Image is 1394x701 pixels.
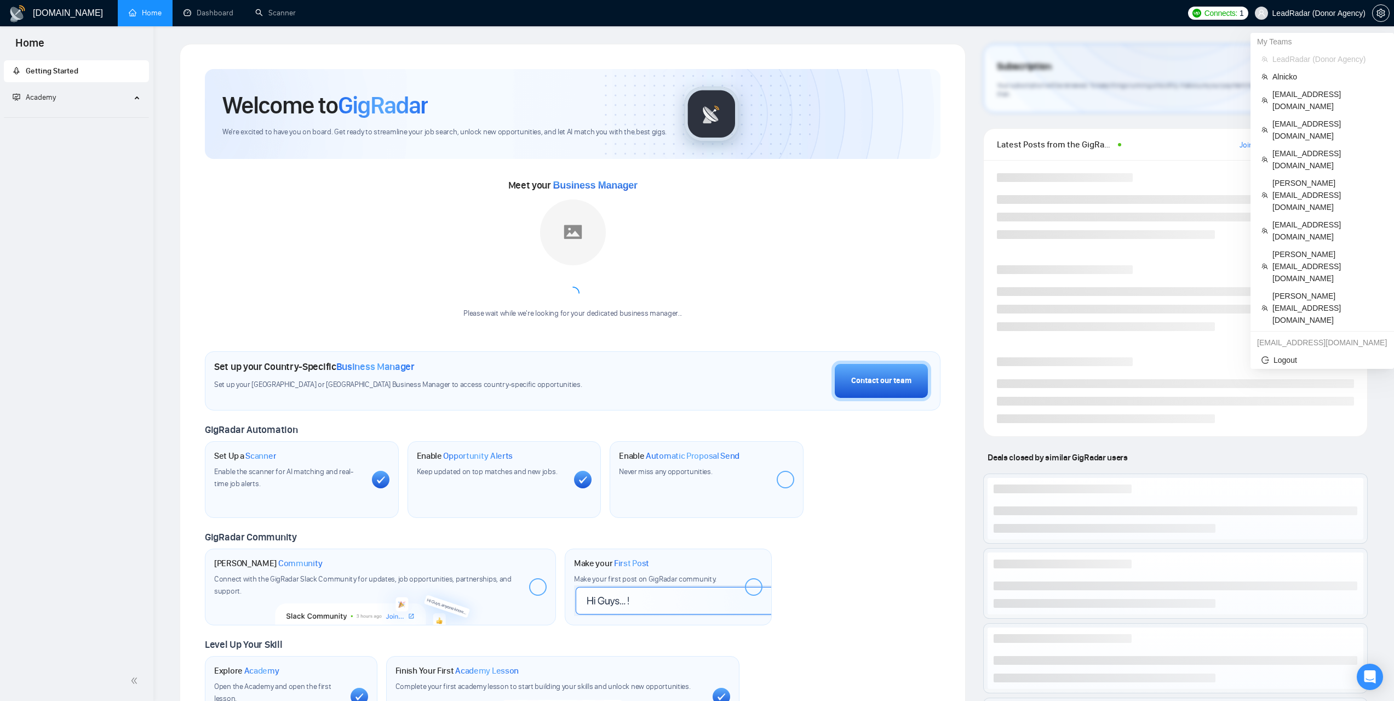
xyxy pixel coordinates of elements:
span: Complete your first academy lesson to start building your skills and unlock new opportunities. [395,682,691,691]
span: Business Manager [336,361,415,373]
span: Never miss any opportunities. [619,467,712,476]
span: GigRadar [338,90,428,120]
span: [PERSON_NAME][EMAIL_ADDRESS][DOMAIN_NAME] [1272,177,1383,213]
div: Open Intercom Messenger [1357,664,1383,690]
a: Join GigRadar Slack Community [1240,139,1345,151]
span: Automatic Proposal Send [646,451,739,461]
span: team [1261,127,1268,133]
span: We're excited to have you on board. Get ready to streamline your job search, unlock new opportuni... [222,127,667,138]
span: LeadRadar (Donor Agency) [1272,53,1383,65]
h1: [PERSON_NAME] [214,558,323,569]
a: homeHome [129,8,162,18]
span: logout [1261,356,1269,364]
span: team [1261,192,1268,198]
span: Subscription [997,58,1051,76]
li: Getting Started [4,60,149,82]
span: Business Manager [553,180,638,191]
h1: Welcome to [222,90,428,120]
span: Your subscription will be renewed. To keep things running smoothly, make sure your payment method... [997,81,1342,99]
span: Scanner [245,451,276,461]
span: Connect with the GigRadar Slack Community for updates, job opportunities, partnerships, and support. [214,574,512,596]
span: team [1261,56,1268,62]
span: First Post [614,558,649,569]
span: setting [1373,9,1389,18]
span: Keep updated on top matches and new jobs. [417,467,558,476]
img: gigradar-logo.png [684,87,739,141]
h1: Enable [619,451,739,461]
span: Enable the scanner for AI matching and real-time job alerts. [214,467,353,488]
span: Alnicko [1272,71,1383,83]
img: upwork-logo.png [1192,9,1201,18]
h1: Set Up a [214,451,276,461]
span: Level Up Your Skill [205,639,282,651]
span: Home [7,35,53,58]
img: slackcommunity-bg.png [276,575,485,625]
a: dashboardDashboard [183,8,233,18]
div: My Teams [1250,33,1394,50]
span: double-left [130,675,141,686]
a: searchScanner [255,8,296,18]
span: Academy [26,93,56,102]
span: Deals closed by similar GigRadar users [983,448,1132,467]
span: Community [278,558,323,569]
span: Meet your [508,179,638,191]
span: [EMAIL_ADDRESS][DOMAIN_NAME] [1272,118,1383,142]
span: Make your first post on GigRadar community. [574,574,716,584]
span: 1 [1240,7,1244,19]
h1: Set up your Country-Specific [214,361,415,373]
h1: Enable [417,451,513,461]
button: Contact our team [831,361,931,401]
a: setting [1372,9,1390,18]
span: team [1261,156,1268,163]
h1: Make your [574,558,649,569]
span: [EMAIL_ADDRESS][DOMAIN_NAME] [1272,147,1383,172]
li: Academy Homepage [4,113,149,120]
span: Academy [244,665,279,676]
span: Academy Lesson [455,665,519,676]
span: [PERSON_NAME][EMAIL_ADDRESS][DOMAIN_NAME] [1272,248,1383,284]
h1: Finish Your First [395,665,519,676]
span: Academy [13,93,56,102]
span: GigRadar Automation [205,424,297,436]
div: Contact our team [851,375,911,387]
span: [PERSON_NAME][EMAIL_ADDRESS][DOMAIN_NAME] [1272,290,1383,326]
span: team [1261,263,1268,270]
div: dima.mirov@gigradar.io [1250,334,1394,351]
span: team [1261,305,1268,311]
span: loading [565,284,581,301]
span: Getting Started [26,66,78,76]
span: Latest Posts from the GigRadar Community [997,138,1114,151]
img: placeholder.png [540,200,606,265]
span: [EMAIL_ADDRESS][DOMAIN_NAME] [1272,88,1383,112]
button: setting [1372,4,1390,22]
span: user [1258,9,1265,17]
img: logo [9,5,26,22]
span: Connects: [1204,7,1237,19]
span: team [1261,73,1268,80]
span: Opportunity Alerts [443,451,513,461]
span: fund-projection-screen [13,93,20,101]
span: team [1261,97,1268,104]
span: rocket [13,67,20,75]
h1: Explore [214,665,279,676]
span: team [1261,227,1268,234]
span: Logout [1261,354,1383,366]
span: GigRadar Community [205,531,297,543]
span: Set up your [GEOGRAPHIC_DATA] or [GEOGRAPHIC_DATA] Business Manager to access country-specific op... [214,380,645,390]
div: Please wait while we're looking for your dedicated business manager... [457,309,689,319]
span: [EMAIL_ADDRESS][DOMAIN_NAME] [1272,219,1383,243]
